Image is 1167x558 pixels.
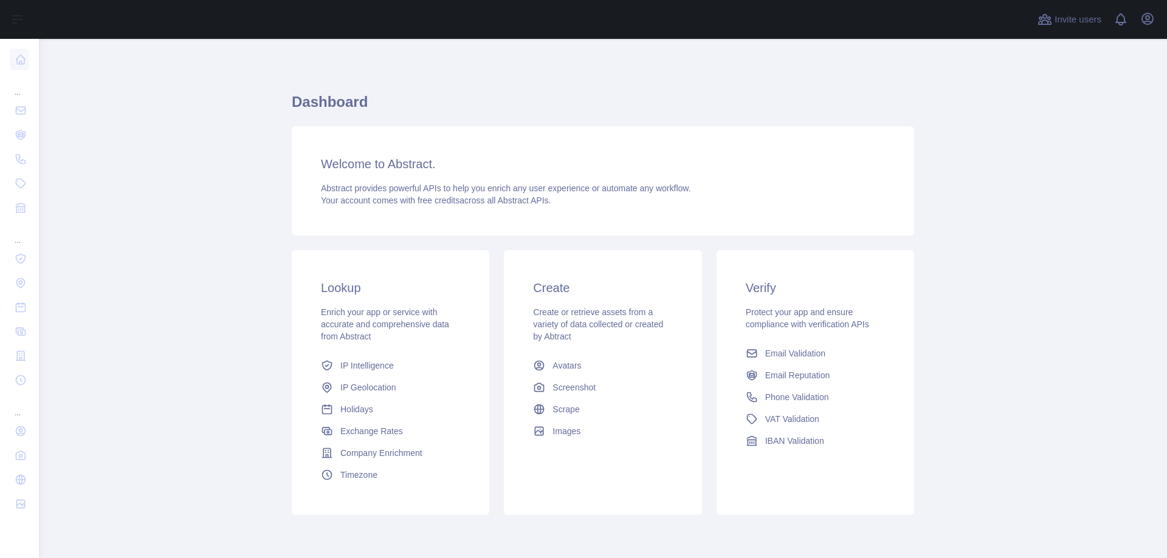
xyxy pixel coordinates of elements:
span: VAT Validation [765,413,819,425]
span: Email Reputation [765,369,830,381]
a: Timezone [316,464,465,486]
span: free credits [418,196,460,205]
a: Company Enrichment [316,442,465,464]
span: Holidays [340,403,373,415]
div: ... [10,221,29,245]
span: Create or retrieve assets from a variety of data collected or created by Abtract [533,307,663,341]
span: IBAN Validation [765,435,824,447]
a: Screenshot [528,376,677,398]
a: Phone Validation [741,386,890,408]
span: Images [553,425,580,437]
span: Email Validation [765,347,825,359]
h3: Lookup [321,279,460,296]
h3: Welcome to Abstract. [321,155,885,172]
a: Exchange Rates [316,420,465,442]
h3: Create [533,279,672,296]
a: IBAN Validation [741,430,890,452]
span: Company Enrichment [340,447,422,459]
span: Timezone [340,469,377,481]
span: Invite users [1055,13,1101,27]
a: IP Intelligence [316,355,465,376]
a: Images [528,420,677,442]
span: Protect your app and ensure compliance with verification APIs [746,307,869,329]
span: IP Geolocation [340,381,396,393]
a: IP Geolocation [316,376,465,398]
h1: Dashboard [292,92,914,121]
span: Enrich your app or service with accurate and comprehensive data from Abstract [321,307,449,341]
h3: Verify [746,279,885,296]
span: Avatars [553,359,581,372]
span: Screenshot [553,381,596,393]
div: ... [10,393,29,418]
button: Invite users [1035,10,1104,29]
span: Abstract provides powerful APIs to help you enrich any user experience or automate any workflow. [321,183,691,193]
span: Exchange Rates [340,425,403,437]
span: Phone Validation [765,391,829,403]
a: Avatars [528,355,677,376]
div: ... [10,73,29,97]
a: VAT Validation [741,408,890,430]
a: Email Reputation [741,364,890,386]
span: IP Intelligence [340,359,394,372]
a: Scrape [528,398,677,420]
span: Your account comes with across all Abstract APIs. [321,196,551,205]
a: Holidays [316,398,465,420]
a: Email Validation [741,342,890,364]
span: Scrape [553,403,579,415]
